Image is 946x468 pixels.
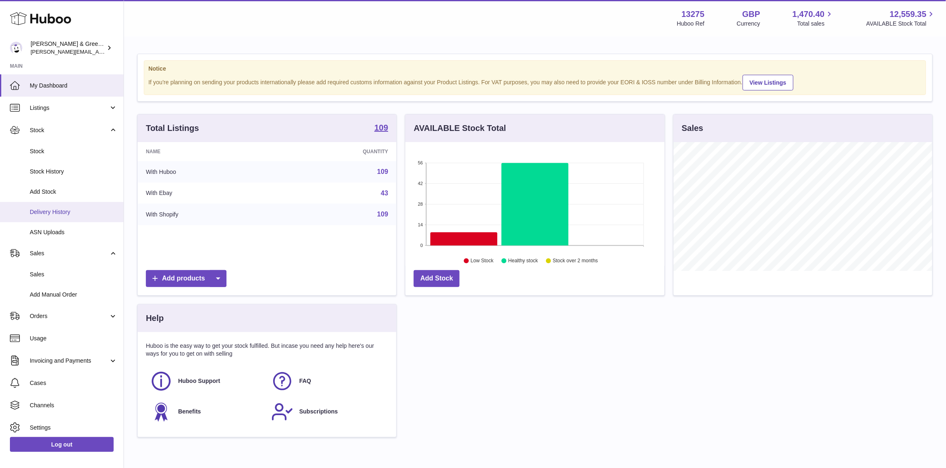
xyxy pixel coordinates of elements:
text: 0 [421,243,423,248]
a: FAQ [271,370,384,392]
h3: Help [146,313,164,324]
th: Quantity [277,142,397,161]
img: ellen@bluebadgecompany.co.uk [10,42,22,54]
a: 109 [374,124,388,133]
span: Benefits [178,408,201,416]
span: Delivery History [30,208,117,216]
span: Add Manual Order [30,291,117,299]
span: 1,470.40 [793,9,825,20]
div: Currency [737,20,760,28]
div: Huboo Ref [677,20,705,28]
text: 28 [418,202,423,207]
a: 1,470.40 Total sales [793,9,834,28]
p: Huboo is the easy way to get your stock fulfilled. But incase you need any help here's our ways f... [146,342,388,358]
h3: Total Listings [146,123,199,134]
span: Sales [30,271,117,278]
span: Stock History [30,168,117,176]
a: 109 [377,168,388,175]
span: 12,559.35 [890,9,927,20]
text: Healthy stock [508,258,539,264]
span: Cases [30,379,117,387]
text: Stock over 2 months [553,258,598,264]
a: Benefits [150,401,263,423]
div: [PERSON_NAME] & Green Ltd [31,40,105,56]
span: Subscriptions [299,408,338,416]
span: Stock [30,126,109,134]
span: ASN Uploads [30,228,117,236]
a: Subscriptions [271,401,384,423]
a: Add products [146,270,226,287]
span: Orders [30,312,109,320]
a: Log out [10,437,114,452]
a: Add Stock [414,270,460,287]
span: Settings [30,424,117,432]
th: Name [138,142,277,161]
span: Listings [30,104,109,112]
a: 43 [381,190,388,197]
span: Total sales [797,20,834,28]
text: 42 [418,181,423,186]
span: FAQ [299,377,311,385]
span: AVAILABLE Stock Total [866,20,936,28]
span: Stock [30,147,117,155]
text: 14 [418,222,423,227]
a: 109 [377,211,388,218]
strong: Notice [148,65,922,73]
div: If you're planning on sending your products internationally please add required customs informati... [148,74,922,90]
span: Sales [30,249,109,257]
h3: AVAILABLE Stock Total [414,123,506,134]
a: View Listings [743,75,793,90]
h3: Sales [682,123,703,134]
span: Usage [30,335,117,342]
a: Huboo Support [150,370,263,392]
td: With Ebay [138,183,277,204]
strong: 13275 [682,9,705,20]
text: 56 [418,160,423,165]
span: Add Stock [30,188,117,196]
text: Low Stock [471,258,494,264]
strong: GBP [742,9,760,20]
a: 12,559.35 AVAILABLE Stock Total [866,9,936,28]
strong: 109 [374,124,388,132]
td: With Shopify [138,204,277,225]
span: My Dashboard [30,82,117,90]
span: Channels [30,401,117,409]
span: [PERSON_NAME][EMAIL_ADDRESS][DOMAIN_NAME] [31,48,166,55]
span: Invoicing and Payments [30,357,109,365]
span: Huboo Support [178,377,220,385]
td: With Huboo [138,161,277,183]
